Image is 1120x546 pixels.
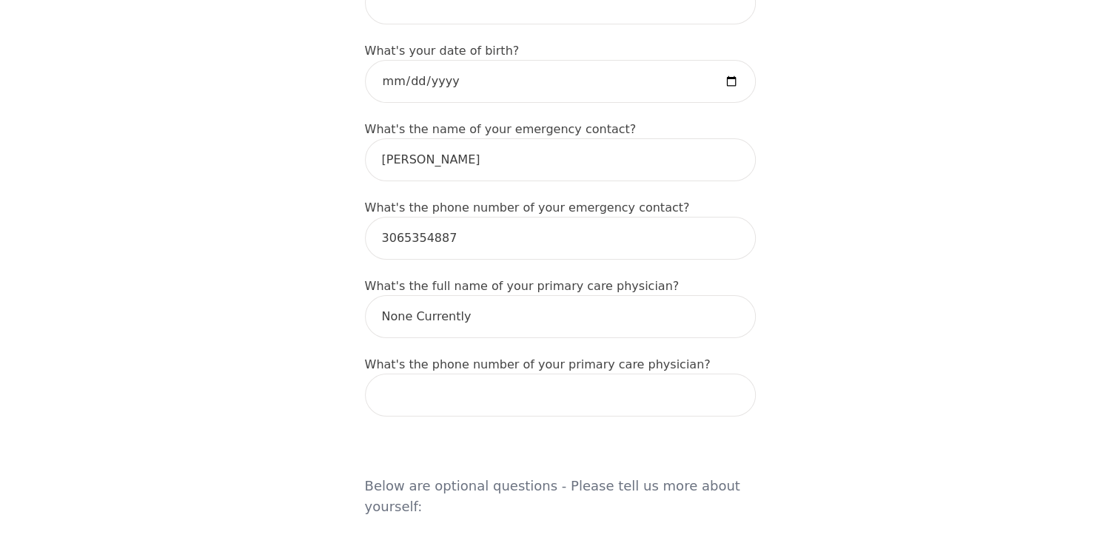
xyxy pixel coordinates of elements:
label: What's the full name of your primary care physician? [365,279,680,293]
label: What's the phone number of your emergency contact? [365,200,690,215]
input: Date of Birth [365,60,756,103]
label: What's the name of your emergency contact? [365,122,637,136]
h5: Below are optional questions - Please tell us more about yourself: [365,434,756,529]
label: What's the phone number of your primary care physician? [365,357,711,371]
label: What's your date of birth? [365,44,520,58]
